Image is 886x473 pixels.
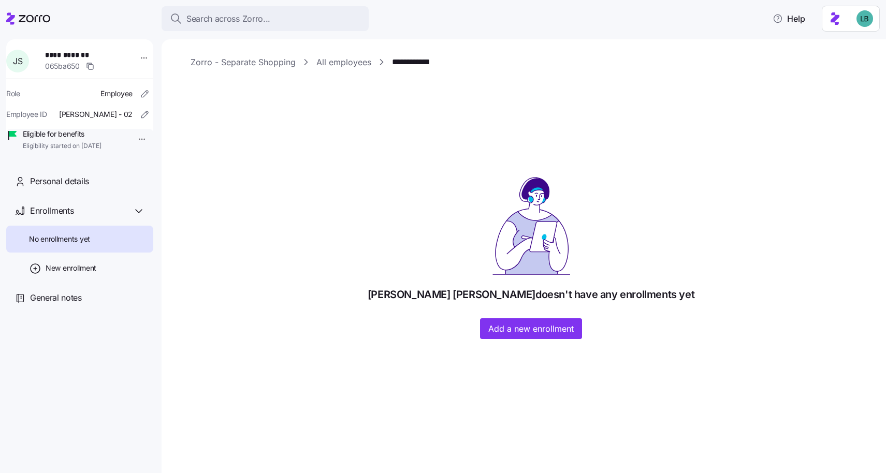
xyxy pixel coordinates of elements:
[30,291,82,304] span: General notes
[856,10,873,27] img: 55738f7c4ee29e912ff6c7eae6e0401b
[480,318,582,339] button: Add a new enrollment
[488,322,574,335] span: Add a new enrollment
[100,88,133,99] span: Employee
[368,288,694,302] h1: [PERSON_NAME] [PERSON_NAME] doesn't have any enrollments yet
[45,61,80,71] span: 065ba650
[316,56,371,69] a: All employees
[186,12,270,25] span: Search across Zorro...
[162,6,369,31] button: Search across Zorro...
[59,109,133,120] span: [PERSON_NAME] - 02
[30,175,89,188] span: Personal details
[23,129,101,139] span: Eligible for benefits
[30,204,74,217] span: Enrollments
[191,56,296,69] a: Zorro - Separate Shopping
[29,234,90,244] span: No enrollments yet
[13,57,22,65] span: J S
[773,12,805,25] span: Help
[23,142,101,151] span: Eligibility started on [DATE]
[46,263,96,273] span: New enrollment
[6,88,20,99] span: Role
[6,109,47,120] span: Employee ID
[764,8,814,29] button: Help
